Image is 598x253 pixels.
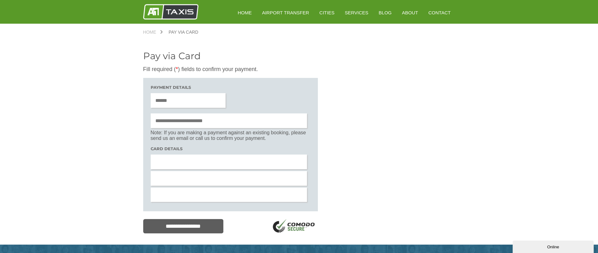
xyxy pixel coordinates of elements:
[258,5,314,20] a: Airport Transfer
[151,85,310,89] h3: Payment Details
[233,5,256,20] a: HOME
[155,176,303,181] iframe: Secure expiration date input frame
[424,5,455,20] a: Contact
[143,65,318,73] p: Fill required ( ) fields to confirm your payment.
[374,5,396,20] a: Blog
[143,4,198,20] img: A1 Taxis
[513,239,595,253] iframe: chat widget
[270,219,318,234] img: SSL Logo
[163,30,205,34] a: Pay via Card
[155,159,303,165] iframe: Secure card number input frame
[151,147,310,151] h3: Card Details
[315,5,339,20] a: Cities
[155,192,303,198] iframe: Secure CVC input frame
[340,5,373,20] a: Services
[143,51,318,61] h2: Pay via Card
[143,30,163,34] a: Home
[397,5,422,20] a: About
[151,130,310,141] p: Note: If you are making a payment against an existing booking, please send us an email or call us...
